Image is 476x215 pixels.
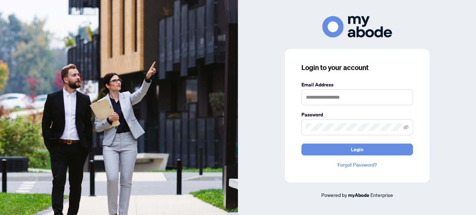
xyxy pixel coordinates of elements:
span: Enterprise [370,192,393,198]
img: ma-logo [322,16,392,37]
a: Forgot Password? [301,161,413,169]
span: Login [351,144,363,155]
h3: Login to your account [301,63,413,72]
button: Login [301,144,413,155]
label: Password [301,111,413,118]
label: Email Address [301,81,413,89]
a: myAbode [348,191,369,199]
span: eye-invisible [404,125,408,130]
span: Powered by [321,192,347,198]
